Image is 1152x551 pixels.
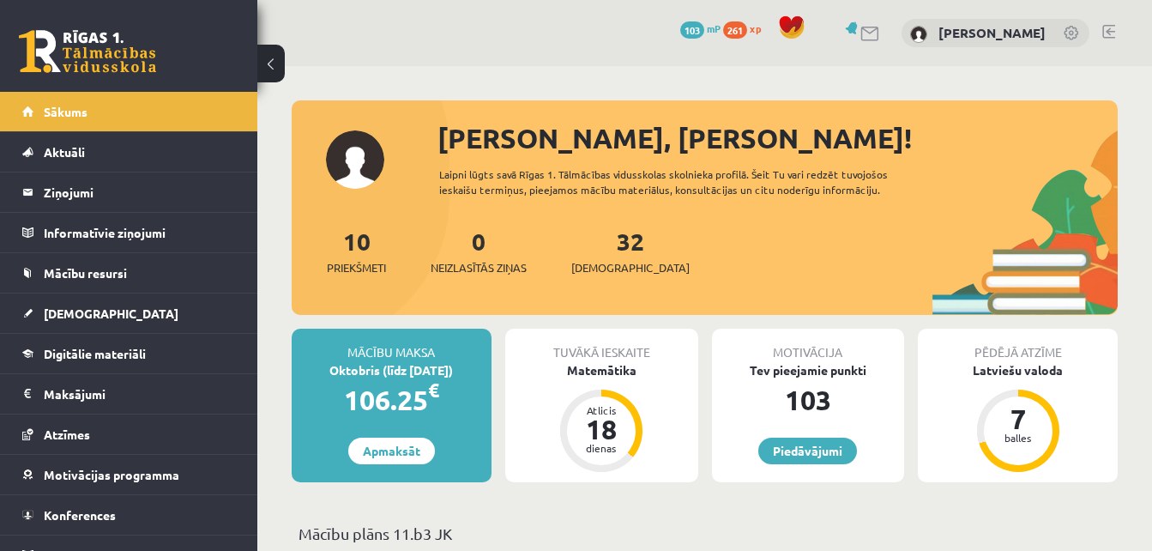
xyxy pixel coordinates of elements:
[918,361,1118,379] div: Latviešu valoda
[348,438,435,464] a: Apmaksāt
[22,334,236,373] a: Digitālie materiāli
[292,379,492,421] div: 106.25
[22,374,236,414] a: Maksājumi
[22,92,236,131] a: Sākums
[44,213,236,252] legend: Informatīvie ziņojumi
[723,21,747,39] span: 261
[22,294,236,333] a: [DEMOGRAPHIC_DATA]
[576,405,627,415] div: Atlicis
[712,361,905,379] div: Tev pieejamie punkti
[299,522,1111,545] p: Mācību plāns 11.b3 JK
[910,26,927,43] img: Marija Šablovska
[44,144,85,160] span: Aktuāli
[44,427,90,442] span: Atzīmes
[44,306,178,321] span: [DEMOGRAPHIC_DATA]
[992,405,1044,433] div: 7
[505,361,698,379] div: Matemātika
[292,329,492,361] div: Mācību maksa
[327,226,386,276] a: 10Priekšmeti
[44,467,179,482] span: Motivācijas programma
[938,24,1046,41] a: [PERSON_NAME]
[292,361,492,379] div: Oktobris (līdz [DATE])
[44,507,116,523] span: Konferences
[750,21,761,35] span: xp
[22,132,236,172] a: Aktuāli
[431,226,527,276] a: 0Neizlasītās ziņas
[918,361,1118,475] a: Latviešu valoda 7 balles
[44,173,236,212] legend: Ziņojumi
[712,379,905,421] div: 103
[712,329,905,361] div: Motivācija
[505,361,698,475] a: Matemātika Atlicis 18 dienas
[680,21,704,39] span: 103
[44,104,87,119] span: Sākums
[44,265,127,281] span: Mācību resursi
[431,259,527,276] span: Neizlasītās ziņas
[576,415,627,443] div: 18
[707,21,721,35] span: mP
[22,415,236,454] a: Atzīmes
[22,495,236,535] a: Konferences
[439,167,935,197] div: Laipni lūgts savā Rīgas 1. Tālmācības vidusskolas skolnieka profilā. Šeit Tu vari redzēt tuvojošo...
[437,118,1118,159] div: [PERSON_NAME], [PERSON_NAME]!
[19,30,156,73] a: Rīgas 1. Tālmācības vidusskola
[571,259,690,276] span: [DEMOGRAPHIC_DATA]
[327,259,386,276] span: Priekšmeti
[992,433,1044,443] div: balles
[505,329,698,361] div: Tuvākā ieskaite
[22,213,236,252] a: Informatīvie ziņojumi
[22,455,236,494] a: Motivācijas programma
[571,226,690,276] a: 32[DEMOGRAPHIC_DATA]
[44,346,146,361] span: Digitālie materiāli
[723,21,769,35] a: 261 xp
[758,438,857,464] a: Piedāvājumi
[22,253,236,293] a: Mācību resursi
[44,374,236,414] legend: Maksājumi
[428,378,439,403] span: €
[576,443,627,453] div: dienas
[22,173,236,212] a: Ziņojumi
[918,329,1118,361] div: Pēdējā atzīme
[680,21,721,35] a: 103 mP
